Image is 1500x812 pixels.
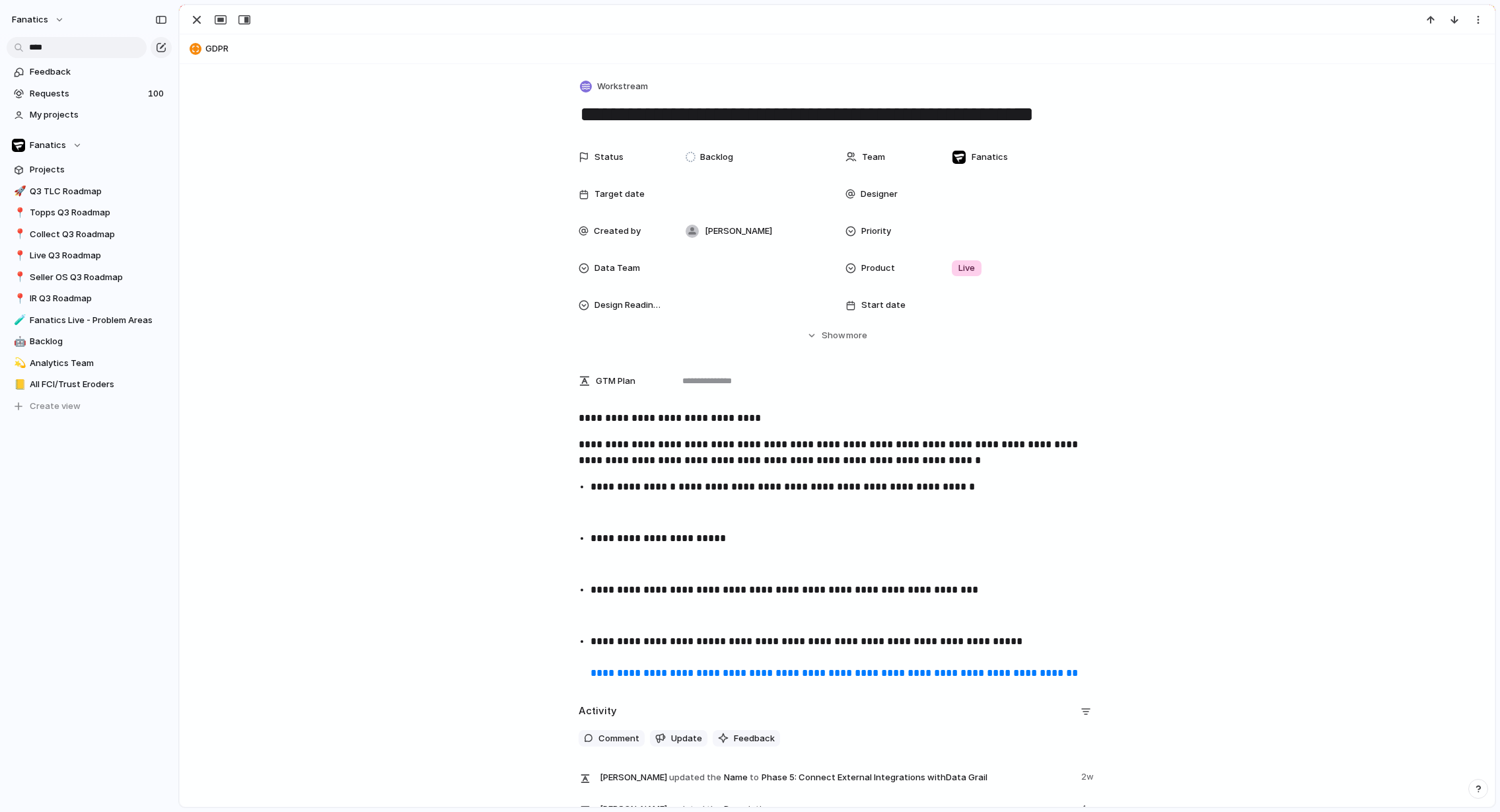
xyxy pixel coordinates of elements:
a: 📍Seller OS Q3 Roadmap [7,268,172,287]
span: 100 [148,87,166,100]
a: Requests100 [7,84,172,104]
span: Fanatics [30,139,66,152]
span: Live [958,262,975,275]
span: Team [862,151,885,164]
span: Seller OS Q3 Roadmap [30,271,167,284]
span: 2w [1081,768,1096,784]
span: Update [671,732,702,745]
span: Requests [30,87,144,100]
button: 🤖 [12,335,25,348]
button: Fanatics [7,135,172,155]
button: 🚀 [12,185,25,198]
span: fanatics [12,13,48,26]
span: more [846,329,867,342]
span: Created by [594,225,641,238]
a: 🚀Q3 TLC Roadmap [7,182,172,202]
span: Q3 TLC Roadmap [30,185,167,198]
div: 🧪 [14,313,23,328]
span: Workstream [597,80,648,93]
button: 🧪 [12,314,25,327]
a: 💫Analytics Team [7,353,172,373]
span: [PERSON_NAME] [600,771,667,784]
button: 📍 [12,292,25,305]
button: 📍 [12,206,25,219]
button: Create view [7,396,172,416]
span: Data Team [594,262,640,275]
button: GDPR [186,38,1489,59]
span: Projects [30,163,167,176]
span: Target date [594,188,645,201]
span: Collect Q3 Roadmap [30,228,167,241]
div: 📍 [14,291,23,307]
span: Feedback [30,65,167,79]
a: 📍IR Q3 Roadmap [7,289,172,309]
button: 📍 [12,228,25,241]
div: 🤖 [14,334,23,350]
span: Live Q3 Roadmap [30,249,167,262]
span: Analytics Team [30,357,167,370]
button: Comment [579,730,645,747]
a: 📒All FCI/Trust Eroders [7,375,172,394]
button: Workstream [577,77,652,96]
span: All FCI/Trust Eroders [30,378,167,391]
span: Backlog [30,335,167,348]
span: Feedback [734,732,775,745]
a: 📍Collect Q3 Roadmap [7,225,172,244]
div: 📍 [14,270,23,285]
div: 💫 [14,355,23,371]
span: Name Phase 5: Connect External Integrations withData Grail [600,768,1073,786]
button: 📍 [12,271,25,284]
span: updated the [669,771,721,784]
span: IR Q3 Roadmap [30,292,167,305]
span: Backlog [700,151,733,164]
button: 💫 [12,357,25,370]
div: 📍 [14,205,23,221]
a: Feedback [7,62,172,82]
div: 📍 [14,248,23,264]
span: Fanatics [972,151,1008,164]
span: to [750,771,759,784]
a: Projects [7,160,172,180]
a: 📍Live Q3 Roadmap [7,246,172,266]
div: 🚀 [14,184,23,199]
span: Product [861,262,895,275]
span: [PERSON_NAME] [705,225,772,238]
button: Showmore [579,324,1096,348]
a: 🧪Fanatics Live - Problem Areas [7,311,172,330]
div: 📍 [14,227,23,242]
span: Priority [861,225,891,238]
span: Show [822,329,845,342]
button: 📍 [12,249,25,262]
button: Update [650,730,707,747]
a: My projects [7,105,172,125]
span: Designer [861,188,898,201]
span: Comment [598,732,639,745]
button: Feedback [713,730,780,747]
span: GTM Plan [596,375,635,388]
span: Start date [861,299,906,312]
span: Status [594,151,624,164]
span: Fanatics Live - Problem Areas [30,314,167,327]
span: GDPR [205,42,1489,55]
a: 📍Topps Q3 Roadmap [7,203,172,223]
div: 📒 [14,377,23,392]
button: fanatics [6,9,71,30]
span: My projects [30,108,167,122]
span: Design Readiness [594,299,663,312]
span: Create view [30,400,81,413]
span: Topps Q3 Roadmap [30,206,167,219]
a: 🤖Backlog [7,332,172,351]
h2: Activity [579,704,617,719]
button: 📒 [12,378,25,391]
